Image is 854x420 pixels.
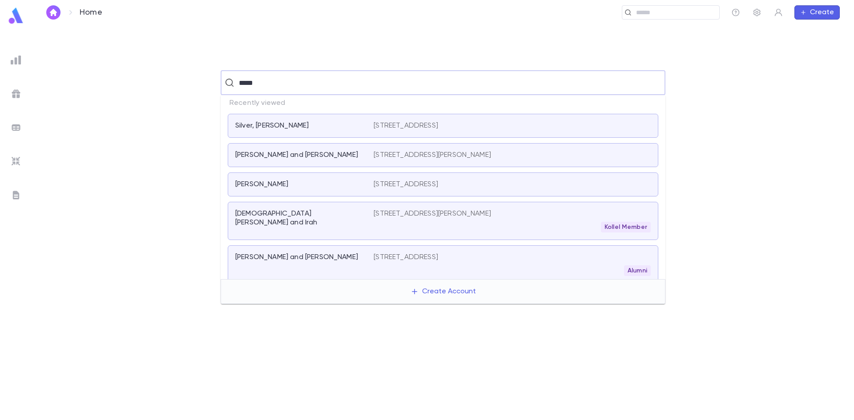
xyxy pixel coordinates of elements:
[11,156,21,167] img: imports_grey.530a8a0e642e233f2baf0ef88e8c9fcb.svg
[374,180,438,189] p: [STREET_ADDRESS]
[11,190,21,200] img: letters_grey.7941b92b52307dd3b8a917253454ce1c.svg
[235,151,358,160] p: [PERSON_NAME] and [PERSON_NAME]
[235,253,358,262] p: [PERSON_NAME] and [PERSON_NAME]
[403,283,483,300] button: Create Account
[221,95,665,111] p: Recently viewed
[374,209,491,218] p: [STREET_ADDRESS][PERSON_NAME]
[601,224,651,231] span: Kollel Member
[11,88,21,99] img: campaigns_grey.99e729a5f7ee94e3726e6486bddda8f1.svg
[374,253,438,262] p: [STREET_ADDRESS]
[794,5,840,20] button: Create
[11,55,21,65] img: reports_grey.c525e4749d1bce6a11f5fe2a8de1b229.svg
[624,267,651,274] span: Alumni
[80,8,102,17] p: Home
[235,180,288,189] p: [PERSON_NAME]
[235,209,363,227] p: [DEMOGRAPHIC_DATA][PERSON_NAME] and Irah
[374,121,438,130] p: [STREET_ADDRESS]
[48,9,59,16] img: home_white.a664292cf8c1dea59945f0da9f25487c.svg
[11,122,21,133] img: batches_grey.339ca447c9d9533ef1741baa751efc33.svg
[235,121,309,130] p: Silver, [PERSON_NAME]
[374,151,491,160] p: [STREET_ADDRESS][PERSON_NAME]
[7,7,25,24] img: logo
